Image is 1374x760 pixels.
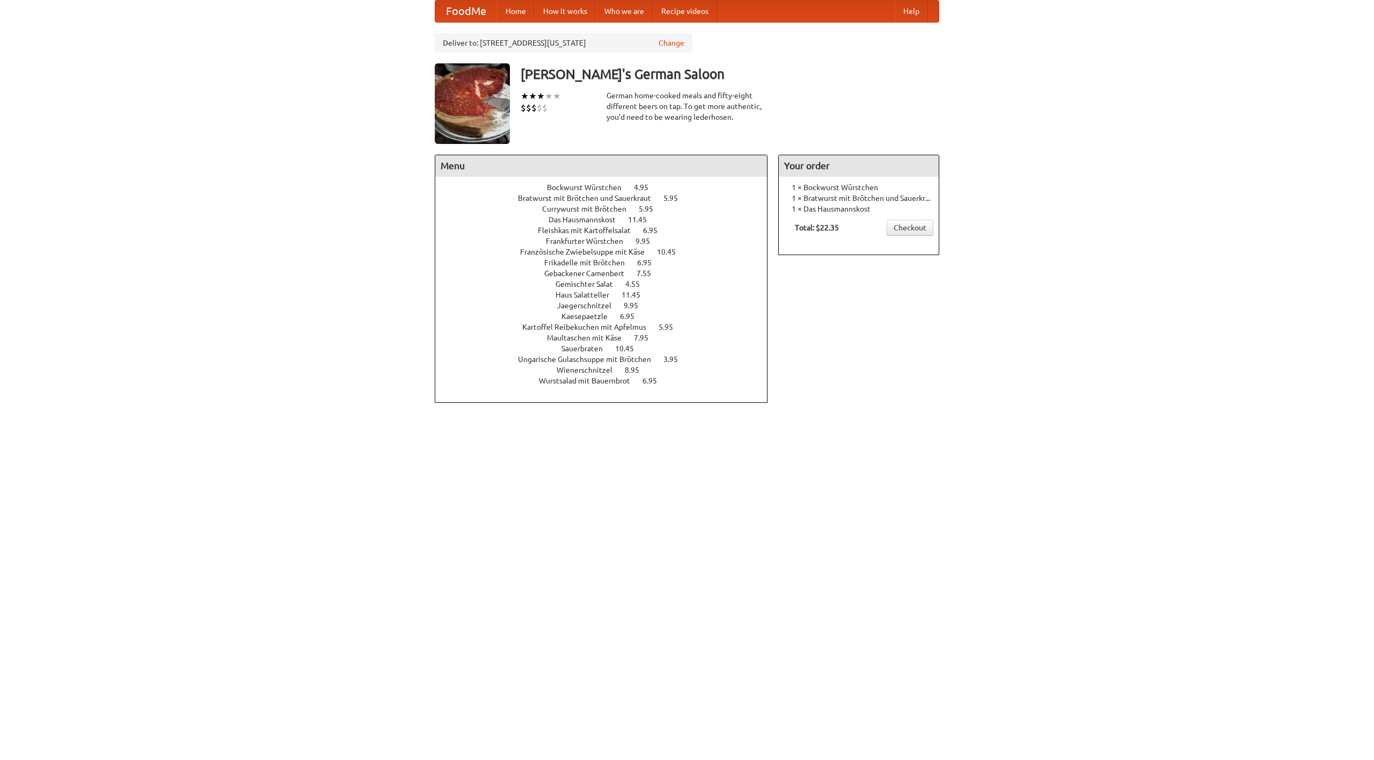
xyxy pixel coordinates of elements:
li: ★ [529,90,537,102]
a: Gebackener Camenbert 7.55 [544,269,671,278]
a: Who we are [596,1,653,22]
a: Frankfurter Würstchen 9.95 [546,237,670,245]
a: FoodMe [435,1,497,22]
span: 6.95 [620,312,645,321]
li: $ [526,102,531,114]
span: 5.95 [639,205,664,213]
div: Deliver to: [STREET_ADDRESS][US_STATE] [435,33,692,53]
img: angular.jpg [435,63,510,144]
span: Bockwurst Würstchen [547,183,632,192]
span: 11.45 [628,215,657,224]
a: Das Hausmannskost 11.45 [549,215,667,224]
span: 8.95 [625,366,650,374]
span: Maultaschen mit Käse [547,334,632,342]
a: Bockwurst Würstchen 4.95 [547,183,668,192]
span: 6.95 [643,226,668,235]
a: Help [895,1,928,22]
span: Kaesepaetzle [561,312,618,321]
span: 10.45 [615,344,645,353]
a: Maultaschen mit Käse 7.95 [547,334,668,342]
a: Fleishkas mit Kartoffelsalat 6.95 [538,226,677,235]
span: 11.45 [622,291,651,299]
li: 1 × Das Hausmannskost [784,204,933,214]
li: $ [531,102,537,114]
span: 10.45 [657,248,686,256]
span: 6.95 [637,258,662,267]
a: Haus Salatteller 11.45 [556,291,660,299]
h4: Menu [435,155,767,177]
span: Kartoffel Reibekuchen mit Apfelmus [522,323,657,331]
li: $ [521,102,526,114]
h3: [PERSON_NAME]'s German Saloon [521,63,939,85]
span: Französische Zwiebelsuppe mit Käse [520,248,655,256]
div: German home-cooked meals and fifty-eight different beers on tap. To get more authentic, you'd nee... [606,90,768,122]
span: 3.95 [663,355,689,364]
span: Gebackener Camenbert [544,269,635,278]
a: Gemischter Salat 4.55 [556,280,660,288]
a: Kaesepaetzle 6.95 [561,312,654,321]
a: Checkout [887,220,933,236]
a: Sauerbraten 10.45 [561,344,654,353]
a: Wurstsalad mit Bauernbrot 6.95 [539,377,677,385]
a: Recipe videos [653,1,717,22]
li: ★ [553,90,561,102]
span: Currywurst mit Brötchen [542,205,637,213]
a: Ungarische Gulaschsuppe mit Brötchen 3.95 [518,355,698,364]
a: How it works [535,1,596,22]
b: Total: $22.35 [795,223,839,232]
a: Frikadelle mit Brötchen 6.95 [544,258,671,267]
span: 9.95 [635,237,661,245]
span: Sauerbraten [561,344,613,353]
li: 1 × Bockwurst Würstchen [784,182,933,193]
span: Frankfurter Würstchen [546,237,634,245]
a: Bratwurst mit Brötchen und Sauerkraut 5.95 [518,194,698,202]
span: Haus Salatteller [556,291,620,299]
span: Fleishkas mit Kartoffelsalat [538,226,641,235]
li: 1 × Bratwurst mit Brötchen und Sauerkraut [784,193,933,204]
span: 4.95 [634,183,659,192]
span: Ungarische Gulaschsuppe mit Brötchen [518,355,662,364]
li: ★ [545,90,553,102]
a: Französische Zwiebelsuppe mit Käse 10.45 [520,248,696,256]
a: Currywurst mit Brötchen 5.95 [542,205,673,213]
span: Wurstsalad mit Bauernbrot [539,377,641,385]
li: ★ [521,90,529,102]
span: 9.95 [624,301,649,310]
a: Kartoffel Reibekuchen mit Apfelmus 5.95 [522,323,693,331]
a: Home [497,1,535,22]
span: Das Hausmannskost [549,215,626,224]
a: Wienerschnitzel 8.95 [557,366,659,374]
span: Jaegerschnitzel [557,301,622,310]
span: 4.55 [625,280,651,288]
span: Gemischter Salat [556,280,624,288]
li: $ [537,102,542,114]
span: 5.95 [663,194,689,202]
a: Change [659,38,684,48]
span: 7.55 [637,269,662,278]
h4: Your order [779,155,939,177]
span: 6.95 [642,377,668,385]
a: Jaegerschnitzel 9.95 [557,301,658,310]
span: Wienerschnitzel [557,366,623,374]
span: Bratwurst mit Brötchen und Sauerkraut [518,194,662,202]
li: $ [542,102,547,114]
span: Frikadelle mit Brötchen [544,258,635,267]
li: ★ [537,90,545,102]
span: 5.95 [659,323,684,331]
span: 7.95 [634,334,659,342]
